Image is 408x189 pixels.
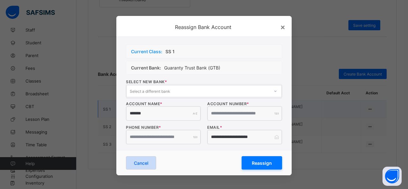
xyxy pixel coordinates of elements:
div: × [280,22,285,32]
span: Cancel [134,160,148,166]
span: Guaranty Trust Bank (GTB) [164,65,220,70]
span: EMAIL [207,125,222,130]
span: Reassign [252,160,272,166]
span: SELECT NEW BANK [126,79,167,84]
div: Select a different bank [130,85,170,97]
span: PHONE NUMBER [126,125,161,130]
button: Open asap [382,167,402,186]
span: SS 1 [165,49,175,54]
span: ACCOUNT NAME [126,101,163,106]
span: Current Class: [131,49,162,54]
span: ACCOUNT NUMBER [207,101,249,106]
span: Reassign Bank Account [175,24,231,30]
span: Current Bank: [131,65,161,70]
